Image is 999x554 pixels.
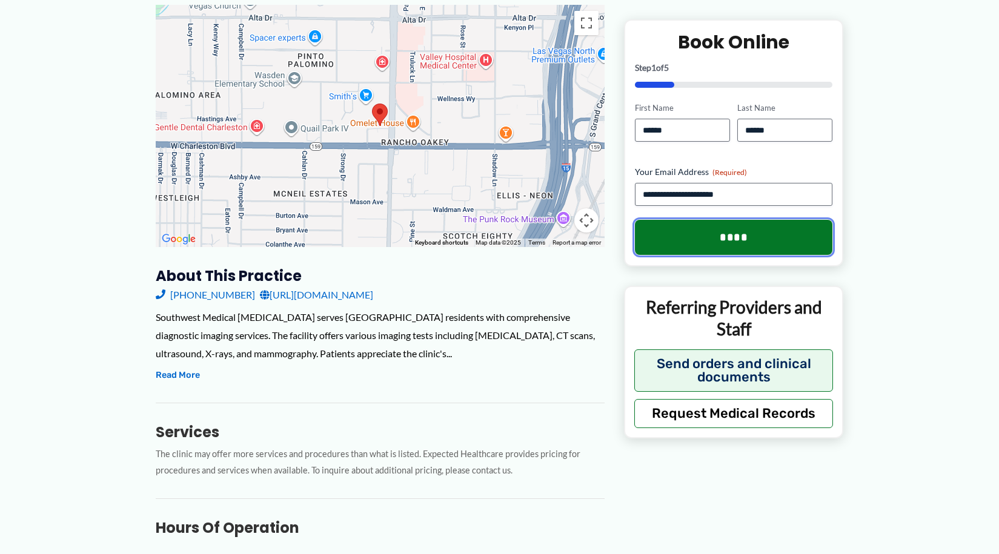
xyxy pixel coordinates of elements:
[159,231,199,247] img: Google
[634,296,834,340] p: Referring Providers and Staff
[156,308,605,362] div: Southwest Medical [MEDICAL_DATA] serves [GEOGRAPHIC_DATA] residents with comprehensive diagnostic...
[635,64,833,72] p: Step of
[476,239,521,246] span: Map data ©2025
[156,368,200,383] button: Read More
[156,423,605,441] h3: Services
[634,398,834,427] button: Request Medical Records
[712,168,747,177] span: (Required)
[635,166,833,178] label: Your Email Address
[737,102,832,114] label: Last Name
[156,266,605,285] h3: About this practice
[159,231,199,247] a: Open this area in Google Maps (opens a new window)
[635,102,730,114] label: First Name
[156,446,605,479] p: The clinic may offer more services and procedures than what is listed. Expected Healthcare provid...
[664,62,669,73] span: 5
[574,11,599,35] button: Toggle fullscreen view
[574,208,599,232] button: Map camera controls
[634,349,834,391] button: Send orders and clinical documents
[553,239,601,246] a: Report a map error
[260,286,373,304] a: [URL][DOMAIN_NAME]
[156,518,605,537] h3: Hours of Operation
[156,286,255,304] a: [PHONE_NUMBER]
[651,62,656,73] span: 1
[528,239,545,246] a: Terms (opens in new tab)
[415,239,468,247] button: Keyboard shortcuts
[635,30,833,54] h2: Book Online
